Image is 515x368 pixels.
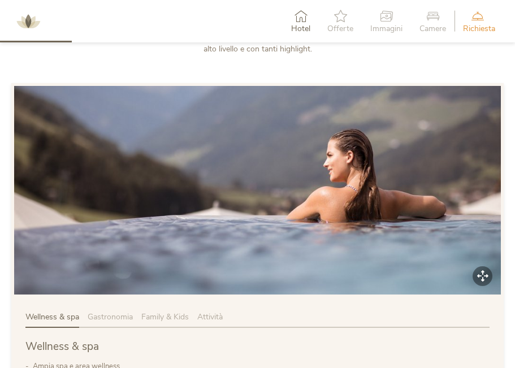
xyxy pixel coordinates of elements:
span: Wellness & spa [25,311,79,322]
span: Hotel [291,25,310,33]
span: Attività [197,311,223,322]
p: Scegliete il wellness resort AMONTI & LUNARIS nella tradizionale Valle Aurina, una valle dalle mi... [23,31,492,55]
span: Gastronomia [88,311,133,322]
span: Family & Kids [141,311,189,322]
a: AMONTI & LUNARIS Wellnessresort [11,17,45,25]
span: Camere [419,25,446,33]
span: Wellness & spa [25,339,99,354]
span: Offerte [327,25,353,33]
span: Immagini [370,25,403,33]
span: Richiesta [463,25,495,33]
img: AMONTI & LUNARIS Wellnessresort [11,5,45,38]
